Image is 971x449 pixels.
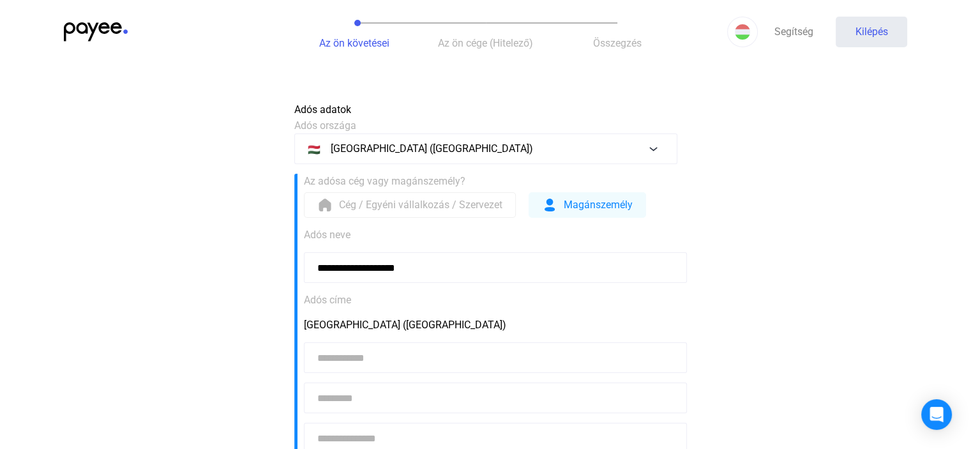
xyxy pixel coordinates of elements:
button: Kilépés [836,17,907,47]
a: Segítség [758,17,829,47]
font: Összegzés [593,37,642,49]
font: [GEOGRAPHIC_DATA] ([GEOGRAPHIC_DATA]) [331,142,533,155]
font: Adós adatok [294,103,351,116]
button: form-orgCég / Egyéni vállalkozás / Szervezet [304,192,516,218]
font: Az ön cége (Hitelező) [438,37,533,49]
font: Adós neve [304,229,350,241]
img: form-org [317,197,333,213]
font: Kilépés [855,26,888,38]
font: Segítség [774,26,813,38]
button: form-indMagánszemély [529,192,646,218]
img: kedvezményezett-logó [64,22,128,42]
font: Adós címe [304,294,351,306]
font: Adós országa [294,119,356,132]
button: HU [727,17,758,47]
font: Az adósa cég vagy magánszemély? [304,175,465,187]
div: Intercom Messenger megnyitása [921,399,952,430]
button: 🇭🇺[GEOGRAPHIC_DATA] ([GEOGRAPHIC_DATA]) [294,133,677,164]
img: HU [735,24,750,40]
img: form-ind [542,197,557,213]
font: Cég / Egyéni vállalkozás / Szervezet [339,199,502,211]
font: [GEOGRAPHIC_DATA] ([GEOGRAPHIC_DATA]) [304,319,506,331]
font: Magánszemély [564,199,633,211]
font: 🇭🇺 [308,144,320,156]
font: Az ön követései [319,37,389,49]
